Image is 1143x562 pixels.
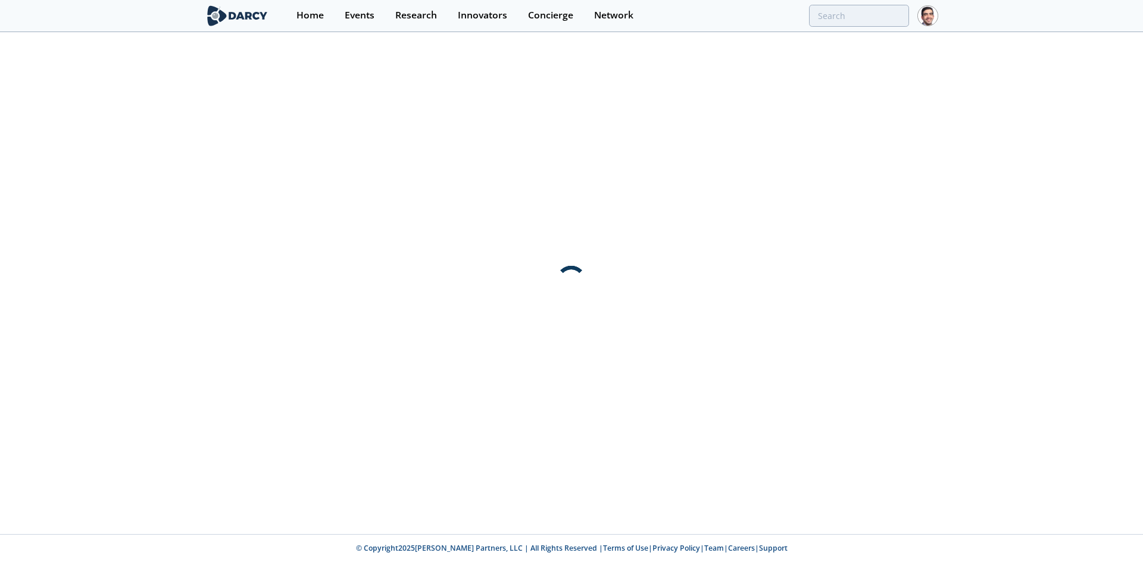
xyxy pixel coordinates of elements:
p: © Copyright 2025 [PERSON_NAME] Partners, LLC | All Rights Reserved | | | | | [131,543,1012,554]
img: Profile [917,5,938,26]
div: Research [395,11,437,20]
div: Home [296,11,324,20]
a: Privacy Policy [652,543,700,553]
div: Network [594,11,633,20]
a: Careers [728,543,755,553]
a: Terms of Use [603,543,648,553]
div: Innovators [458,11,507,20]
a: Support [759,543,788,553]
a: Team [704,543,724,553]
img: logo-wide.svg [205,5,270,26]
div: Concierge [528,11,573,20]
div: Events [345,11,374,20]
input: Advanced Search [809,5,909,27]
